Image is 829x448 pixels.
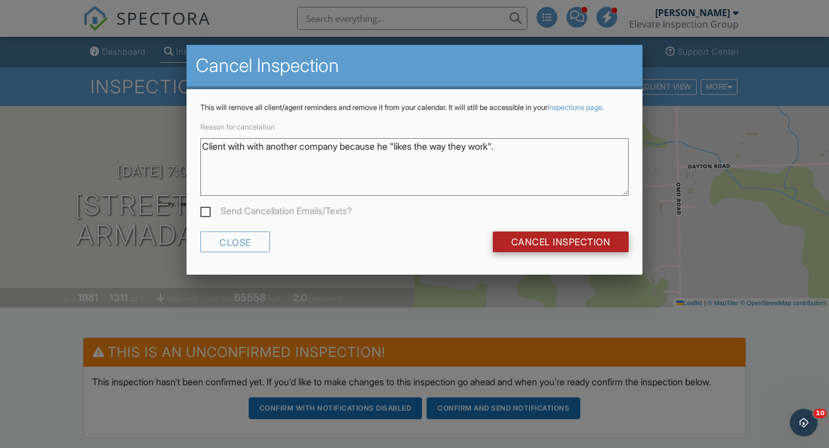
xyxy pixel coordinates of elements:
p: This will remove all client/agent reminders and remove it from your calendar. It will still be ac... [200,103,629,112]
div: Close [200,231,270,252]
h2: Cancel Inspection [196,54,633,77]
label: Reason for cancelation [200,123,275,131]
a: Inspections page [547,103,602,112]
span: 10 [813,409,827,418]
label: Send Cancellation Emails/Texts? [200,206,352,220]
iframe: Intercom live chat [790,409,817,436]
input: Cancel Inspection [493,231,629,252]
